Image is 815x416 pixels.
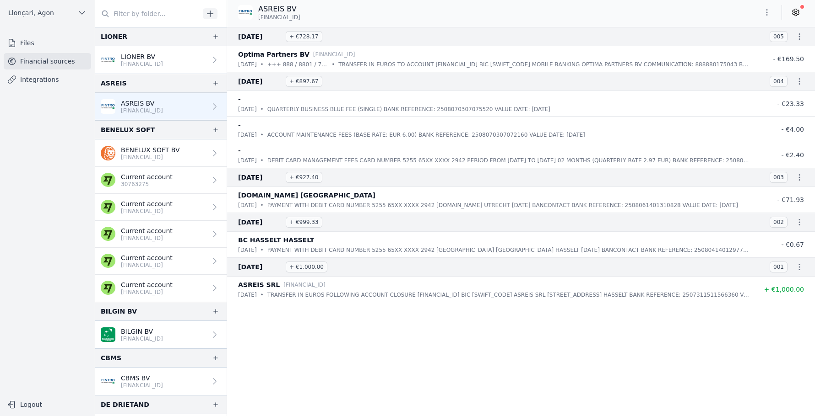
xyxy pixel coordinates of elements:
font: • [261,106,264,112]
font: 002 [773,219,784,225]
font: BC HASSELT HASSELT [238,236,314,244]
font: - €0.67 [781,241,804,248]
a: BILGIN BV [FINANCIAL_ID] [95,321,227,348]
font: CBMS BV [121,374,150,382]
font: BILGIN BV [101,308,137,315]
font: • [331,61,335,68]
font: [DOMAIN_NAME] [GEOGRAPHIC_DATA] [238,192,375,199]
a: Integrations [4,71,91,88]
img: wise.png [101,254,115,268]
a: Financial sources [4,53,91,69]
font: LIONER [101,33,127,40]
font: ASREIS BV [121,100,154,107]
img: FINTRO_BE_BUSINESS_GEBABEBB.png [101,374,115,389]
a: BENELUX SOFT BV [FINANCIAL_ID] [95,139,227,167]
font: - €2.40 [781,151,804,159]
a: Current account [FINANCIAL_ID] [95,221,227,248]
font: [DATE] [238,61,257,68]
img: FINTRO_BE_BUSINESS_GEBABEBB.png [238,5,253,20]
input: Filter by folder... [95,5,200,22]
font: ACCOUNT MAINTENANCE FEES (BASE RATE: EUR 6.00) BANK REFERENCE: 2508070307072160 VALUE DATE: [DATE] [267,132,585,138]
font: [FINANCIAL_ID] [258,14,300,21]
font: ASREIS SRL [238,281,280,288]
font: Current account [121,227,173,235]
font: ASREIS BV [258,5,297,13]
a: ASREIS BV [FINANCIAL_ID] [95,93,227,120]
font: Current account [121,173,173,181]
img: wise.png [101,200,115,214]
font: 001 [773,264,784,270]
font: [FINANCIAL_ID] [121,61,163,67]
font: [FINANCIAL_ID] [121,208,163,214]
font: [DATE] [238,219,262,226]
font: - [238,121,241,128]
font: - €4.00 [781,126,804,133]
font: [DATE] [238,106,257,112]
font: Integrations [20,76,59,83]
font: +++ 888 / 8801 / 75043 +++ [267,61,351,68]
font: [FINANCIAL_ID] [121,289,163,295]
img: wise.png [101,173,115,187]
font: [FINANCIAL_ID] [121,107,163,114]
font: LIONER BV [121,53,155,60]
font: Current account [121,281,173,288]
font: Financial sources [20,58,75,65]
font: 005 [773,33,784,40]
font: + €1,000.00 [764,286,804,293]
font: - [238,96,241,103]
img: BNP_BE_BUSINESS_GEBABEBB.png [101,327,115,342]
a: Current account [FINANCIAL_ID] [95,275,227,302]
font: [FINANCIAL_ID] [313,51,355,58]
font: • [261,61,264,68]
font: PAYMENT WITH DEBIT CARD NUMBER 5255 65XX XXXX 2942 [GEOGRAPHIC_DATA] [GEOGRAPHIC_DATA] HASSELT [D... [267,247,808,253]
font: [FINANCIAL_ID] [283,282,326,288]
a: Current account 30763275 [95,167,227,194]
img: FINTRO_BE_BUSINESS_GEBABEBB.png [101,99,115,114]
font: Llonçari, Agon [8,9,54,16]
font: • [261,247,264,253]
font: [FINANCIAL_ID] [121,382,163,389]
font: BILGIN BV [121,328,153,335]
a: Current account [FINANCIAL_ID] [95,194,227,221]
font: [FINANCIAL_ID] [121,154,163,160]
a: LIONER BV [FINANCIAL_ID] [95,46,227,74]
img: wise.png [101,227,115,241]
font: [DATE] [238,174,262,181]
font: Optima Partners BV [238,51,310,58]
font: [DATE] [238,202,257,208]
font: PAYMENT WITH DEBIT CARD NUMBER 5255 65XX XXXX 2942 [DOMAIN_NAME] UTRECHT [DATE] BANCONTACT BANK R... [267,202,738,208]
font: • [261,132,264,138]
font: TRANSFER IN EUROS FOLLOWING ACCOUNT CLOSURE [FINANCIAL_ID] BIC [SWIFT_CODE] ASREIS SRL [STREET_AD... [267,292,796,298]
font: Files [20,39,34,47]
font: [FINANCIAL_ID] [121,336,163,342]
font: [FINANCIAL_ID] [121,262,163,268]
button: Llonçari, Agon [4,5,91,20]
font: [FINANCIAL_ID] [121,235,163,241]
font: + €927.40 [289,174,319,181]
font: - €71.93 [777,196,804,203]
font: [DATE] [238,263,262,271]
font: 30763275 [121,181,149,187]
font: - [238,147,241,154]
font: 004 [773,78,784,85]
a: CBMS BV [FINANCIAL_ID] [95,368,227,395]
font: + €999.33 [289,219,319,225]
a: Files [4,35,91,51]
font: BENELUX SOFT BV [121,146,180,154]
img: ing.png [101,146,115,160]
font: • [261,292,264,298]
font: + €897.67 [289,78,319,85]
font: • [261,157,264,164]
font: [DATE] [238,132,257,138]
button: Logout [4,397,91,412]
font: QUARTERLY BUSINESS BLUE FEE (SINGLE) BANK REFERENCE: 2508070307075520 VALUE DATE: [DATE] [267,106,550,112]
font: ASREIS [101,80,127,87]
font: - €169.50 [773,55,804,63]
font: + €728.17 [289,33,319,40]
font: Logout [20,401,42,408]
font: [DATE] [238,247,257,253]
font: 003 [773,174,784,181]
img: FINTRO_BE_BUSINESS_GEBABEBB.png [101,53,115,67]
font: BENELUX SOFT [101,126,155,133]
font: Current account [121,254,173,261]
